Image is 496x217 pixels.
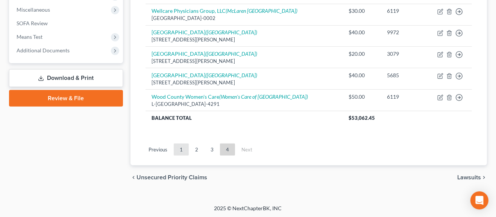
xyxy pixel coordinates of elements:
[9,69,123,87] a: Download & Print
[17,34,42,40] span: Means Test
[349,50,375,58] div: $20.00
[189,144,204,156] a: 2
[349,93,375,101] div: $50.00
[130,174,137,180] i: chevron_left
[205,29,257,35] i: ([GEOGRAPHIC_DATA])
[205,72,257,78] i: ([GEOGRAPHIC_DATA])
[152,93,308,100] a: Wood County Women's Care(Women's Care of [GEOGRAPHIC_DATA])
[152,72,257,78] a: [GEOGRAPHIC_DATA]([GEOGRAPHIC_DATA])
[387,93,425,101] div: 6119
[226,8,297,14] i: (McLaren [GEOGRAPHIC_DATA])
[220,144,235,156] a: 4
[349,72,375,79] div: $40.00
[152,15,337,22] div: [GEOGRAPHIC_DATA]-0002
[152,58,337,65] div: [STREET_ADDRESS][PERSON_NAME]
[17,20,48,26] span: SOFA Review
[387,7,425,15] div: 6119
[9,90,123,107] a: Review & File
[152,36,337,43] div: [STREET_ADDRESS][PERSON_NAME]
[349,29,375,36] div: $40.00
[152,29,257,35] a: [GEOGRAPHIC_DATA]([GEOGRAPHIC_DATA])
[219,93,308,100] i: (Women's Care of [GEOGRAPHIC_DATA])
[205,50,257,57] i: ([GEOGRAPHIC_DATA])
[146,111,343,125] th: Balance Total
[349,7,375,15] div: $30.00
[205,144,220,156] a: 3
[470,191,488,209] div: Open Intercom Messenger
[152,8,297,14] a: Wellcare Physicians Group, LLC(McLaren [GEOGRAPHIC_DATA])
[17,6,50,13] span: Miscellaneous
[457,174,487,180] button: Lawsuits chevron_right
[387,72,425,79] div: 5685
[481,174,487,180] i: chevron_right
[152,50,257,57] a: [GEOGRAPHIC_DATA]([GEOGRAPHIC_DATA])
[17,47,70,53] span: Additional Documents
[349,115,375,121] span: $53,062.45
[152,79,337,86] div: [STREET_ADDRESS][PERSON_NAME]
[387,50,425,58] div: 3079
[387,29,425,36] div: 9972
[130,174,207,180] button: chevron_left Unsecured Priority Claims
[11,17,123,30] a: SOFA Review
[152,101,337,108] div: L-[GEOGRAPHIC_DATA]-4291
[143,144,173,156] a: Previous
[137,174,207,180] span: Unsecured Priority Claims
[457,174,481,180] span: Lawsuits
[174,144,189,156] a: 1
